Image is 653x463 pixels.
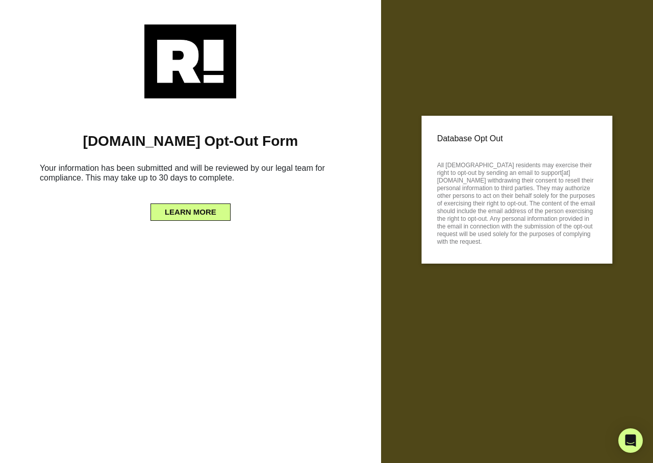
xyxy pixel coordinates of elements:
p: Database Opt Out [437,131,597,146]
h6: Your information has been submitted and will be reviewed by our legal team for compliance. This m... [15,159,366,191]
a: LEARN MORE [150,205,231,213]
p: All [DEMOGRAPHIC_DATA] residents may exercise their right to opt-out by sending an email to suppo... [437,159,597,246]
h1: [DOMAIN_NAME] Opt-Out Form [15,133,366,150]
div: Open Intercom Messenger [618,428,643,453]
button: LEARN MORE [150,203,231,221]
img: Retention.com [144,24,236,98]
